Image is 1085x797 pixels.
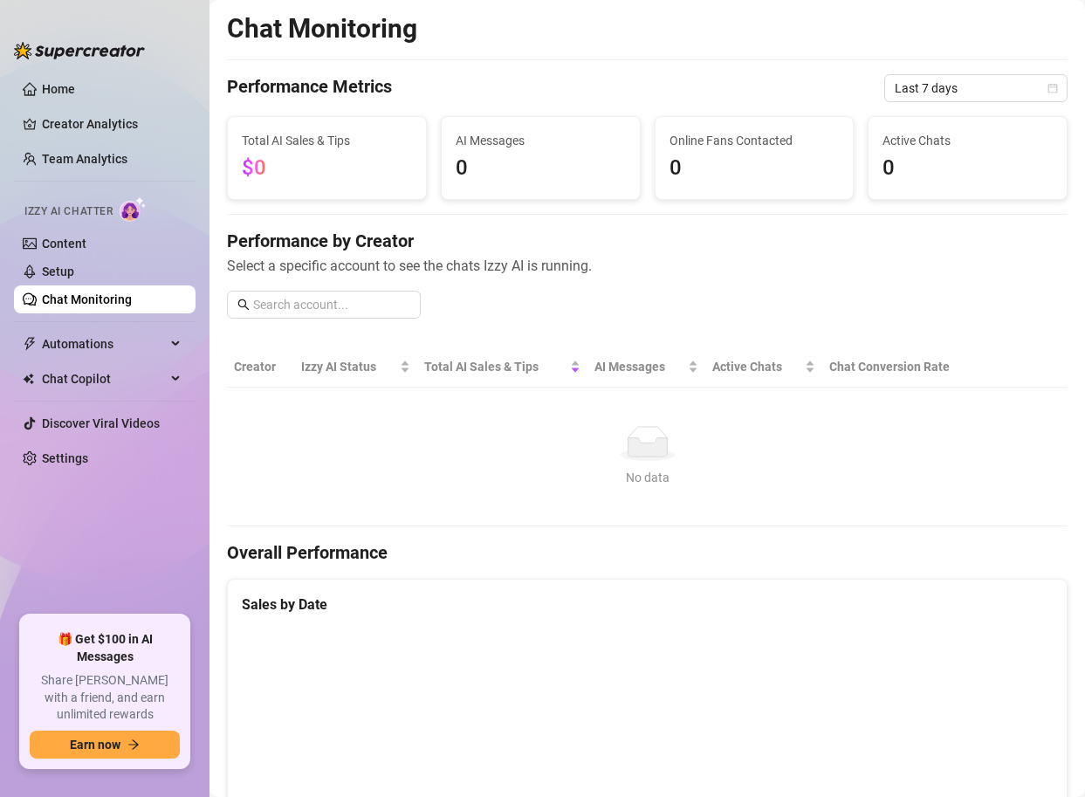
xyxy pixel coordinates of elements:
div: No data [241,468,1054,487]
span: Izzy AI Chatter [24,203,113,220]
h2: Chat Monitoring [227,12,417,45]
span: search [237,299,250,311]
a: Home [42,82,75,96]
input: Search account... [253,295,410,314]
a: Content [42,237,86,251]
a: Team Analytics [42,152,127,166]
th: Total AI Sales & Tips [417,347,587,388]
a: Chat Monitoring [42,292,132,306]
span: thunderbolt [23,337,37,351]
span: Total AI Sales & Tips [424,357,567,376]
th: Creator [227,347,294,388]
h4: Performance Metrics [227,74,392,102]
a: Settings [42,451,88,465]
th: Active Chats [705,347,822,388]
th: Izzy AI Status [294,347,417,388]
span: Select a specific account to see the chats Izzy AI is running. [227,255,1068,277]
span: Last 7 days [895,75,1057,101]
span: AI Messages [594,357,684,376]
span: calendar [1047,83,1058,93]
span: $0 [242,155,266,180]
th: Chat Conversion Rate [822,347,983,388]
span: Active Chats [712,357,801,376]
span: 0 [882,152,1053,185]
button: Earn nowarrow-right [30,731,180,759]
img: logo-BBDzfeDw.svg [14,42,145,59]
span: Automations [42,330,166,358]
span: 0 [670,152,840,185]
img: AI Chatter [120,196,147,222]
span: AI Messages [456,131,626,150]
h4: Overall Performance [227,540,1068,565]
img: Chat Copilot [23,373,34,385]
th: AI Messages [587,347,705,388]
span: Active Chats [882,131,1053,150]
span: 0 [456,152,626,185]
h4: Performance by Creator [227,229,1068,253]
span: Share [PERSON_NAME] with a friend, and earn unlimited rewards [30,672,180,724]
div: Sales by Date [242,594,1053,615]
span: Chat Copilot [42,365,166,393]
span: Izzy AI Status [301,357,396,376]
span: arrow-right [127,739,140,751]
a: Creator Analytics [42,110,182,138]
span: 🎁 Get $100 in AI Messages [30,631,180,665]
span: Total AI Sales & Tips [242,131,412,150]
a: Discover Viral Videos [42,416,160,430]
iframe: Intercom live chat [1026,738,1068,780]
a: Setup [42,265,74,278]
span: Online Fans Contacted [670,131,840,150]
span: Earn now [70,738,120,752]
